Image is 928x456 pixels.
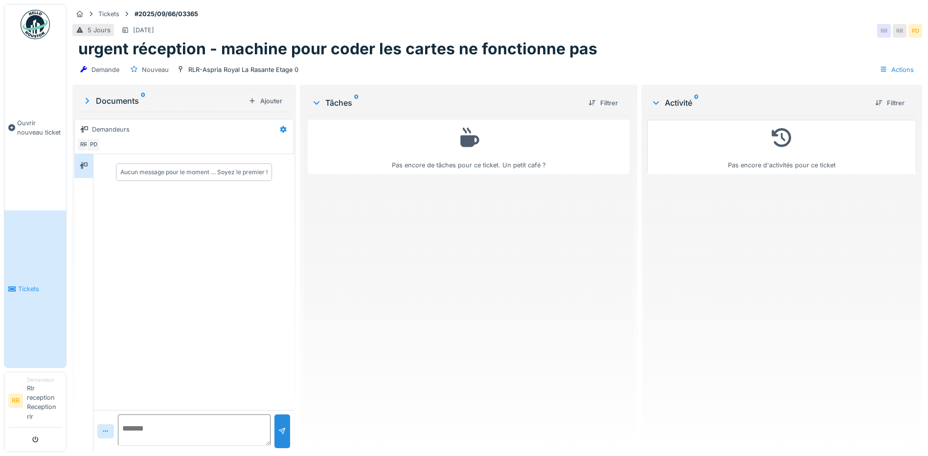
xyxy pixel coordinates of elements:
div: 5 Jours [88,25,111,35]
div: RLR-Aspria Royal La Rasante Etage 0 [188,65,298,74]
sup: 0 [141,95,145,107]
a: Tickets [4,210,66,367]
div: [DATE] [133,25,154,35]
div: RR [877,24,891,38]
span: Ouvrir nouveau ticket [17,118,62,137]
sup: 0 [694,97,699,109]
a: Ouvrir nouveau ticket [4,45,66,210]
div: Ajouter [245,94,286,108]
div: Filtrer [871,96,908,110]
strong: #2025/09/66/03365 [131,9,202,19]
span: Tickets [18,284,62,294]
div: Nouveau [142,65,169,74]
div: Pas encore d'activités pour ce ticket [654,124,910,170]
div: RR [893,24,906,38]
div: Activité [651,97,867,109]
div: Aucun message pour le moment … Soyez le premier ! [120,168,268,177]
li: Rlr reception Reception rlr [27,376,62,425]
div: Demande [91,65,119,74]
div: Actions [875,63,918,77]
div: PD [908,24,922,38]
a: RR DemandeurRlr reception Reception rlr [8,376,62,428]
h1: urgent réception - machine pour coder les cartes ne fonctionne pas [78,40,597,58]
div: Pas encore de tâches pour ce ticket. Un petit café ? [314,124,623,170]
li: RR [8,393,23,408]
div: Documents [82,95,245,107]
div: PD [87,138,100,152]
div: Filtrer [585,96,622,110]
div: Tâches [312,97,581,109]
div: Demandeur [27,376,62,384]
div: Demandeurs [92,125,130,134]
sup: 0 [354,97,359,109]
img: Badge_color-CXgf-gQk.svg [21,10,50,39]
div: RR [77,138,91,152]
div: Tickets [98,9,119,19]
